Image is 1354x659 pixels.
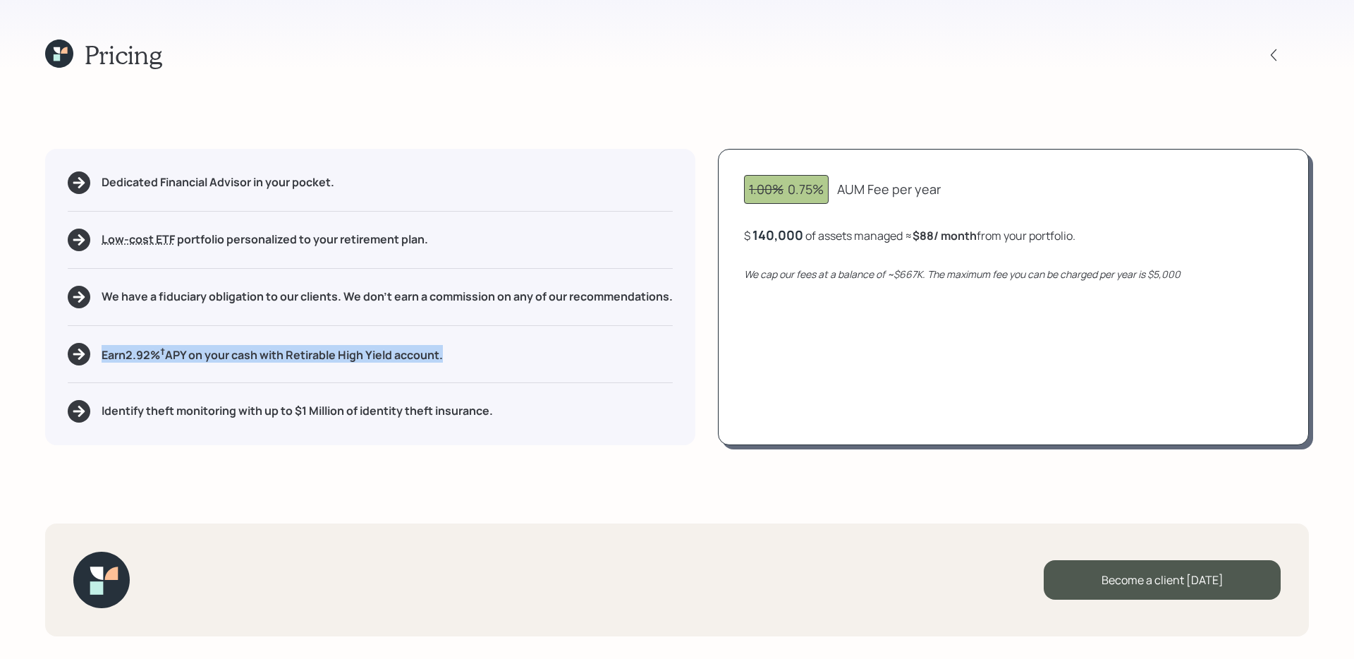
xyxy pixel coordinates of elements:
i: We cap our fees at a balance of ~$667K. The maximum fee you can be charged per year is $5,000 [744,267,1181,281]
span: 1.00% [749,181,783,198]
h5: portfolio personalized to your retirement plan. [102,233,428,246]
div: 0.75% [749,180,824,199]
b: $88 / month [913,228,977,243]
div: $ of assets managed ≈ from your portfolio . [744,226,1075,244]
h1: Pricing [85,40,162,70]
h5: Earn 2.92 % APY on your cash with Retirable High Yield account. [102,345,443,363]
sup: † [160,345,165,358]
h5: Dedicated Financial Advisor in your pocket. [102,176,334,189]
div: Become a client [DATE] [1044,560,1281,600]
iframe: Customer reviews powered by Trustpilot [147,539,327,645]
div: AUM Fee per year [837,180,941,199]
h5: Identify theft monitoring with up to $1 Million of identity theft insurance. [102,404,493,418]
div: 140,000 [752,226,803,243]
span: Low-cost ETF [102,231,175,247]
h5: We have a fiduciary obligation to our clients. We don't earn a commission on any of our recommend... [102,290,673,303]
